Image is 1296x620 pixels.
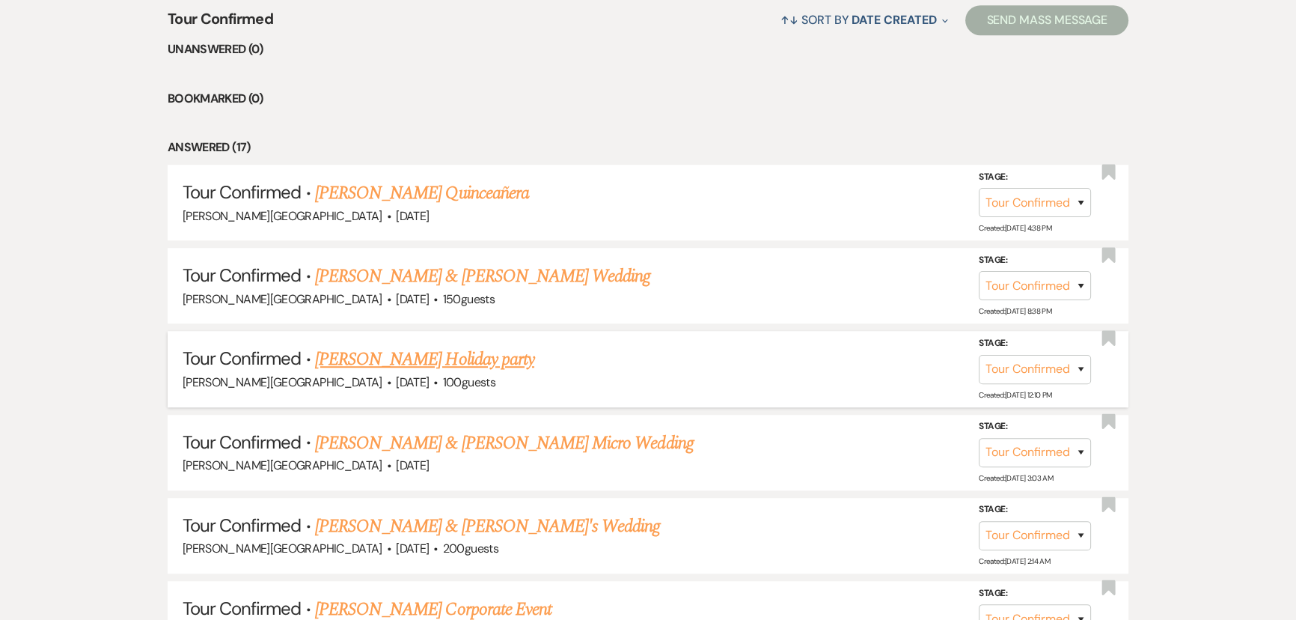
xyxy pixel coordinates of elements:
[315,180,529,207] a: [PERSON_NAME] Quinceañera
[443,541,498,556] span: 200 guests
[979,223,1051,233] span: Created: [DATE] 4:38 PM
[168,89,1128,109] li: Bookmarked (0)
[183,180,302,204] span: Tour Confirmed
[183,541,382,556] span: [PERSON_NAME][GEOGRAPHIC_DATA]
[979,502,1091,518] label: Stage:
[183,514,302,537] span: Tour Confirmed
[396,208,429,224] span: [DATE]
[780,12,798,28] span: ↑↓
[979,252,1091,269] label: Stage:
[183,291,382,307] span: [PERSON_NAME][GEOGRAPHIC_DATA]
[396,291,429,307] span: [DATE]
[183,458,382,473] span: [PERSON_NAME][GEOGRAPHIC_DATA]
[979,556,1050,566] span: Created: [DATE] 2:14 AM
[979,335,1091,352] label: Stage:
[183,347,302,370] span: Tour Confirmed
[443,291,495,307] span: 150 guests
[979,389,1051,399] span: Created: [DATE] 12:10 PM
[396,374,429,390] span: [DATE]
[979,306,1051,316] span: Created: [DATE] 8:38 PM
[315,513,661,540] a: [PERSON_NAME] & [PERSON_NAME]'s Wedding
[168,40,1128,59] li: Unanswered (0)
[396,458,429,473] span: [DATE]
[315,263,650,290] a: [PERSON_NAME] & [PERSON_NAME] Wedding
[168,7,273,40] span: Tour Confirmed
[168,138,1128,157] li: Answered (17)
[315,430,694,457] a: [PERSON_NAME] & [PERSON_NAME] Micro Wedding
[965,5,1128,35] button: Send Mass Message
[852,12,936,28] span: Date Created
[979,585,1091,601] label: Stage:
[315,346,534,373] a: [PERSON_NAME] Holiday party
[979,419,1091,435] label: Stage:
[979,168,1091,185] label: Stage:
[443,374,495,390] span: 100 guests
[183,374,382,390] span: [PERSON_NAME][GEOGRAPHIC_DATA]
[183,431,302,454] span: Tour Confirmed
[183,208,382,224] span: [PERSON_NAME][GEOGRAPHIC_DATA]
[183,264,302,287] span: Tour Confirmed
[183,597,302,620] span: Tour Confirmed
[979,473,1053,483] span: Created: [DATE] 3:03 AM
[396,541,429,556] span: [DATE]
